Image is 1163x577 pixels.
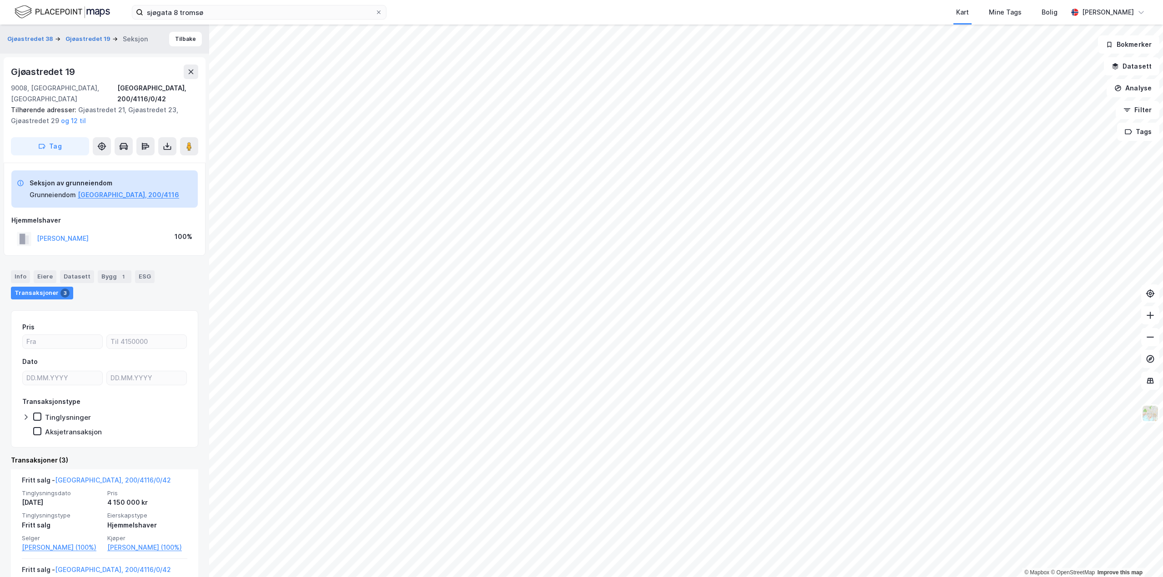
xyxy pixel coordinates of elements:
[22,356,38,367] div: Dato
[1042,7,1058,18] div: Bolig
[11,215,198,226] div: Hjemmelshaver
[22,542,102,553] a: [PERSON_NAME] (100%)
[1142,405,1159,422] img: Z
[30,178,179,189] div: Seksjon av grunneiendom
[107,542,187,553] a: [PERSON_NAME] (100%)
[107,489,187,497] span: Pris
[30,189,76,200] div: Grunneiendom
[23,371,102,385] input: DD.MM.YYYY
[11,270,30,283] div: Info
[107,371,186,385] input: DD.MM.YYYY
[78,189,179,200] button: [GEOGRAPHIC_DATA], 200/4116
[107,534,187,542] span: Kjøper
[117,83,198,104] div: [GEOGRAPHIC_DATA], 200/4116/0/42
[22,322,35,333] div: Pris
[1118,533,1163,577] iframe: Chat Widget
[22,475,171,489] div: Fritt salg -
[107,512,187,519] span: Eierskapstype
[11,455,198,466] div: Transaksjoner (3)
[55,566,171,573] a: [GEOGRAPHIC_DATA], 200/4116/0/42
[1098,569,1143,576] a: Improve this map
[98,270,131,283] div: Bygg
[22,489,102,497] span: Tinglysningsdato
[11,106,78,114] span: Tilhørende adresser:
[169,32,202,46] button: Tilbake
[60,288,70,298] div: 3
[989,7,1022,18] div: Mine Tags
[956,7,969,18] div: Kart
[45,413,91,422] div: Tinglysninger
[7,35,55,44] button: Gjøastredet 38
[65,35,112,44] button: Gjøastredet 19
[60,270,94,283] div: Datasett
[11,287,73,299] div: Transaksjoner
[23,335,102,348] input: Fra
[107,497,187,508] div: 4 150 000 kr
[11,83,117,104] div: 9008, [GEOGRAPHIC_DATA], [GEOGRAPHIC_DATA]
[34,270,56,283] div: Eiere
[22,534,102,542] span: Selger
[22,520,102,531] div: Fritt salg
[123,34,148,45] div: Seksjon
[22,512,102,519] span: Tinglysningstype
[45,428,102,436] div: Aksjetransaksjon
[22,396,80,407] div: Transaksjonstype
[143,5,375,19] input: Søk på adresse, matrikkel, gårdeiere, leietakere eller personer
[1082,7,1134,18] div: [PERSON_NAME]
[175,231,192,242] div: 100%
[22,497,102,508] div: [DATE]
[1117,123,1159,141] button: Tags
[1024,569,1049,576] a: Mapbox
[1118,533,1163,577] div: Kontrollprogram for chat
[107,335,186,348] input: Til 4150000
[1104,57,1159,75] button: Datasett
[1116,101,1159,119] button: Filter
[15,4,110,20] img: logo.f888ab2527a4732fd821a326f86c7f29.svg
[135,270,155,283] div: ESG
[1051,569,1095,576] a: OpenStreetMap
[11,65,77,79] div: Gjøastredet 19
[1098,35,1159,54] button: Bokmerker
[11,137,89,155] button: Tag
[119,272,128,281] div: 1
[55,476,171,484] a: [GEOGRAPHIC_DATA], 200/4116/0/42
[107,520,187,531] div: Hjemmelshaver
[11,104,191,126] div: Gjøastredet 21, Gjøastredet 23, Gjøastredet 29
[1107,79,1159,97] button: Analyse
